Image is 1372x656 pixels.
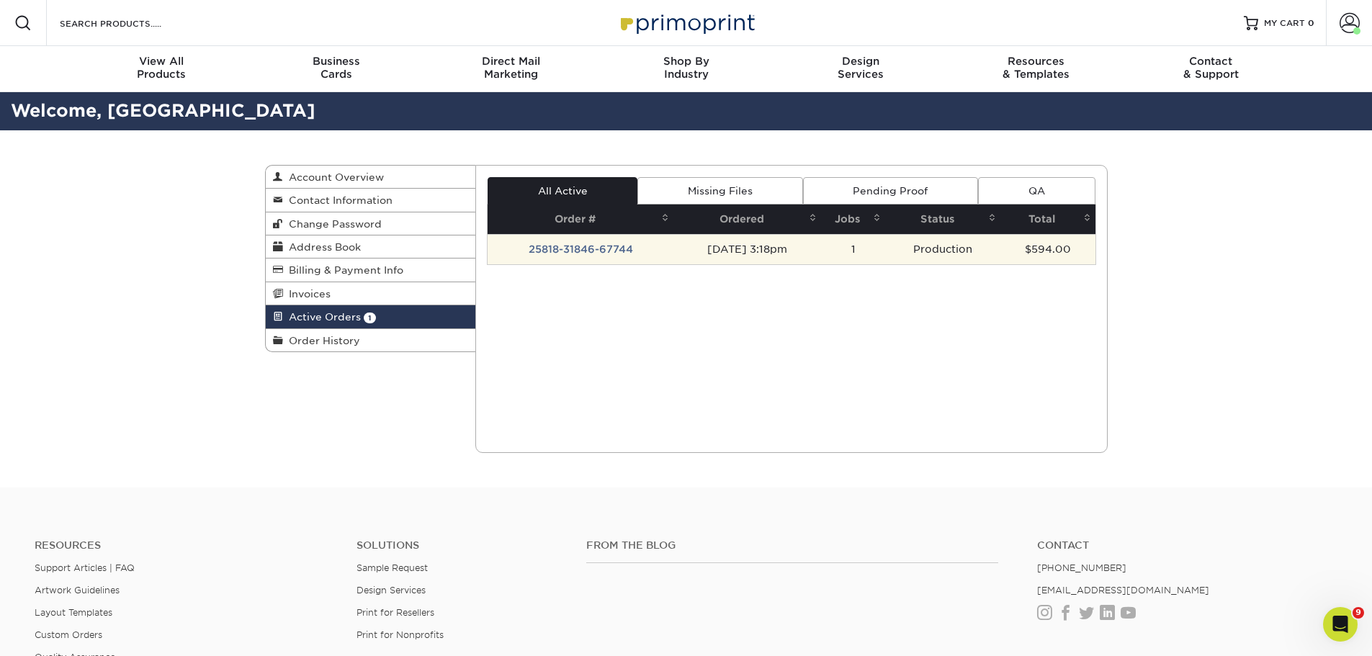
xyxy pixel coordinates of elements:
input: SEARCH PRODUCTS..... [58,14,199,32]
a: Contact Information [266,189,476,212]
th: Ordered [673,205,821,234]
a: Order History [266,329,476,351]
a: All Active [488,177,637,205]
span: Direct Mail [423,55,598,68]
a: Sample Request [357,562,428,573]
a: [EMAIL_ADDRESS][DOMAIN_NAME] [1037,585,1209,596]
a: Address Book [266,235,476,259]
span: Active Orders [283,311,361,323]
th: Jobs [821,205,885,234]
a: Direct MailMarketing [423,46,598,92]
span: 1 [364,313,376,323]
div: & Support [1124,55,1299,81]
span: Invoices [283,288,331,300]
div: Products [74,55,249,81]
td: Production [885,234,1000,264]
a: Account Overview [266,166,476,189]
td: 25818-31846-67744 [488,234,673,264]
span: 0 [1308,18,1314,28]
div: Services [774,55,949,81]
a: Resources& Templates [949,46,1124,92]
a: QA [978,177,1095,205]
iframe: Google Customer Reviews [4,612,122,651]
h4: From the Blog [586,539,998,552]
a: Contact [1037,539,1337,552]
a: DesignServices [774,46,949,92]
span: View All [74,55,249,68]
img: Primoprint [614,7,758,38]
span: Resources [949,55,1124,68]
span: 9 [1353,607,1364,619]
a: Change Password [266,212,476,235]
div: Industry [598,55,774,81]
a: Artwork Guidelines [35,585,120,596]
span: Business [248,55,423,68]
span: MY CART [1264,17,1305,30]
span: Contact [1124,55,1299,68]
a: BusinessCards [248,46,423,92]
h4: Solutions [357,539,565,552]
a: Contact& Support [1124,46,1299,92]
div: Marketing [423,55,598,81]
iframe: Intercom live chat [1323,607,1358,642]
span: Contact Information [283,194,393,206]
span: Address Book [283,241,361,253]
a: Billing & Payment Info [266,259,476,282]
a: Print for Resellers [357,607,434,618]
span: Design [774,55,949,68]
a: Support Articles | FAQ [35,562,135,573]
a: Invoices [266,282,476,305]
a: Missing Files [637,177,802,205]
a: View AllProducts [74,46,249,92]
div: & Templates [949,55,1124,81]
a: [PHONE_NUMBER] [1037,562,1126,573]
th: Order # [488,205,673,234]
a: Layout Templates [35,607,112,618]
span: Order History [283,335,360,346]
a: Active Orders 1 [266,305,476,328]
a: Design Services [357,585,426,596]
h4: Resources [35,539,335,552]
span: Change Password [283,218,382,230]
a: Pending Proof [803,177,978,205]
div: Cards [248,55,423,81]
a: Print for Nonprofits [357,629,444,640]
span: Shop By [598,55,774,68]
td: 1 [821,234,885,264]
td: [DATE] 3:18pm [673,234,821,264]
span: Account Overview [283,171,384,183]
td: $594.00 [1000,234,1095,264]
th: Total [1000,205,1095,234]
th: Status [885,205,1000,234]
a: Shop ByIndustry [598,46,774,92]
span: Billing & Payment Info [283,264,403,276]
